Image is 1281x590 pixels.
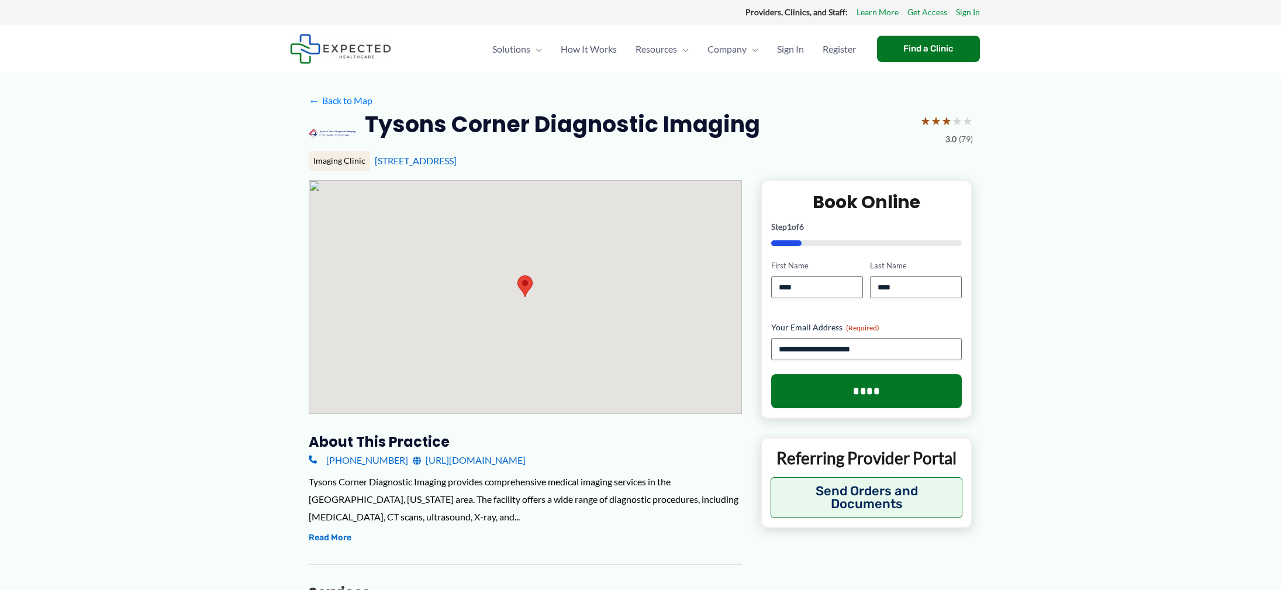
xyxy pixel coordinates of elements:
span: 1 [787,222,792,232]
h2: Tysons Corner Diagnostic Imaging [365,110,760,139]
a: Sign In [768,29,813,70]
span: ★ [952,110,962,132]
label: Last Name [870,260,962,271]
a: [URL][DOMAIN_NAME] [413,451,526,469]
span: Resources [636,29,677,70]
h3: About this practice [309,433,742,451]
a: CompanyMenu Toggle [698,29,768,70]
span: How It Works [561,29,617,70]
a: Get Access [907,5,947,20]
p: Referring Provider Portal [771,447,963,468]
a: Register [813,29,865,70]
img: Expected Healthcare Logo - side, dark font, small [290,34,391,64]
a: How It Works [551,29,626,70]
span: ← [309,95,320,106]
button: Read More [309,531,351,545]
a: Sign In [956,5,980,20]
h2: Book Online [771,191,962,213]
span: Sign In [777,29,804,70]
span: ★ [931,110,941,132]
div: Imaging Clinic [309,151,370,171]
span: (Required) [846,323,879,332]
span: (79) [959,132,973,147]
label: Your Email Address [771,322,962,333]
strong: Providers, Clinics, and Staff: [745,7,848,17]
div: Tysons Corner Diagnostic Imaging provides comprehensive medical imaging services in the [GEOGRAPH... [309,473,742,525]
span: Register [823,29,856,70]
a: [STREET_ADDRESS] [375,155,457,166]
p: Step of [771,223,962,231]
span: ★ [941,110,952,132]
a: SolutionsMenu Toggle [483,29,551,70]
span: 6 [799,222,804,232]
span: Solutions [492,29,530,70]
span: Menu Toggle [530,29,542,70]
a: Find a Clinic [877,36,980,62]
span: ★ [962,110,973,132]
span: 3.0 [945,132,957,147]
a: ←Back to Map [309,92,372,109]
span: Menu Toggle [677,29,689,70]
label: First Name [771,260,863,271]
a: ResourcesMenu Toggle [626,29,698,70]
span: Menu Toggle [747,29,758,70]
a: Learn More [857,5,899,20]
a: [PHONE_NUMBER] [309,451,408,469]
nav: Primary Site Navigation [483,29,865,70]
span: ★ [920,110,931,132]
span: Company [707,29,747,70]
button: Send Orders and Documents [771,477,963,518]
